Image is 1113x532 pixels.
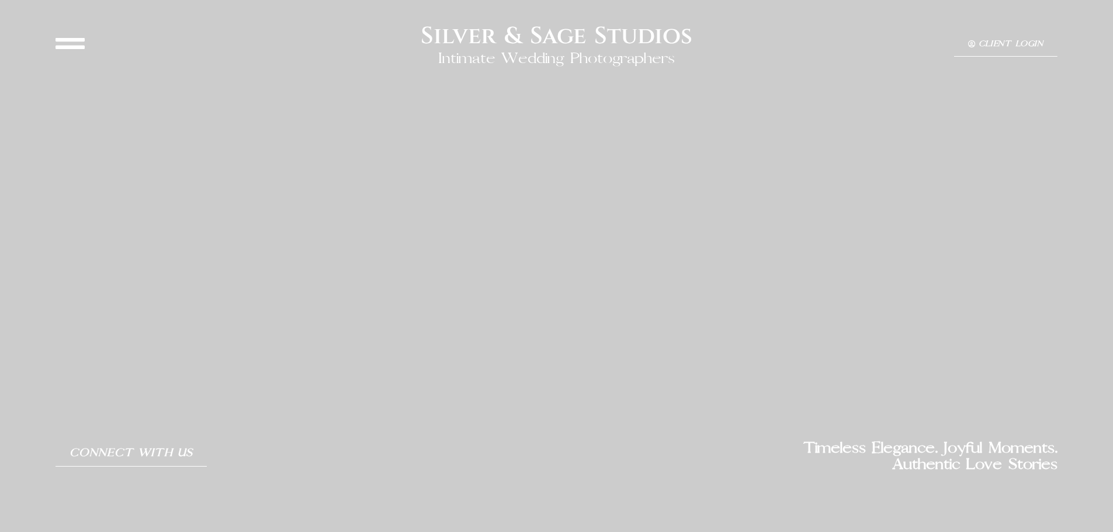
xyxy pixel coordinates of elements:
[979,40,1043,48] span: Client Login
[56,440,207,467] a: Connect With Us
[954,33,1057,56] a: Client Login
[421,22,692,50] h2: Silver & Sage Studios
[438,50,675,67] h2: Intimate Wedding Photographers
[557,440,1057,474] h2: Timeless Elegance. Joyful Moments. Authentic Love Stories
[70,447,193,459] span: Connect With Us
